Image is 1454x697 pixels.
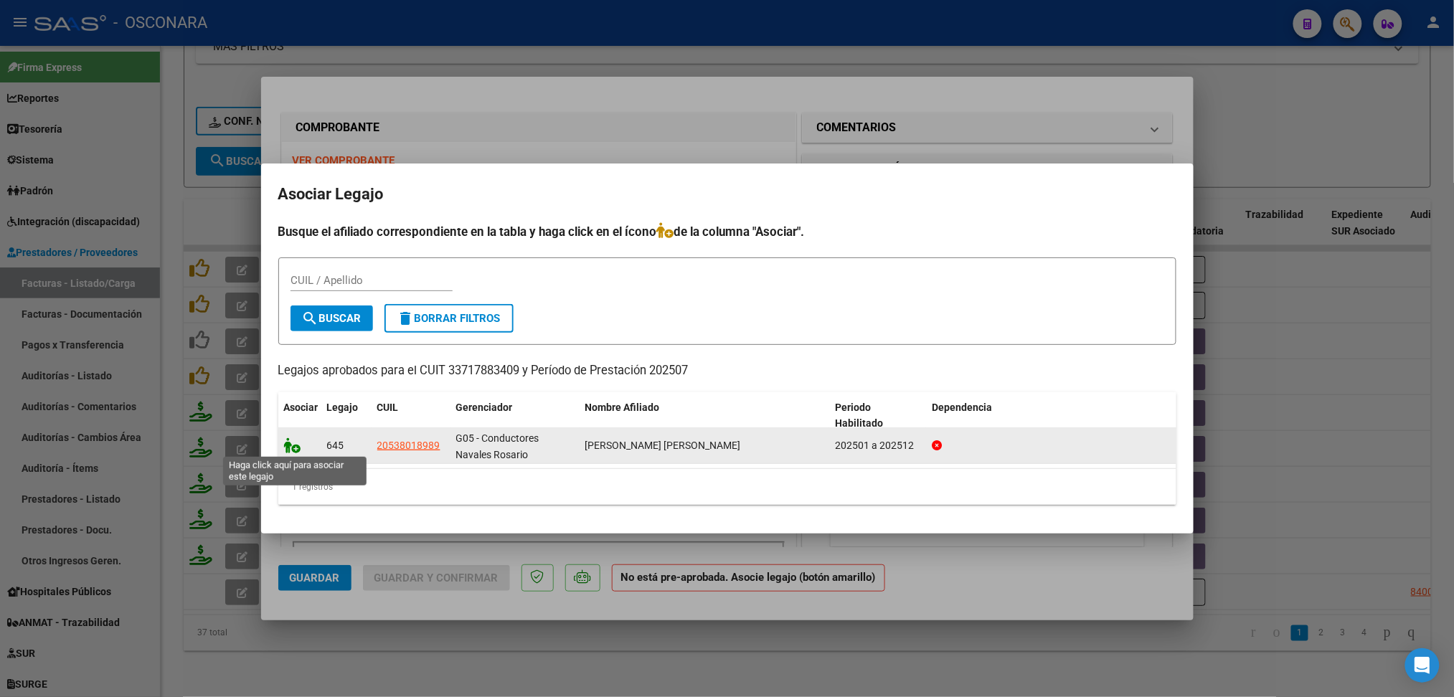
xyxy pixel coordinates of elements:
span: Periodo Habilitado [835,402,883,430]
span: G05 - Conductores Navales Rosario [456,432,539,460]
button: Borrar Filtros [384,304,514,333]
span: 645 [327,440,344,451]
datatable-header-cell: Periodo Habilitado [829,392,926,440]
datatable-header-cell: Legajo [321,392,372,440]
button: Buscar [291,305,373,331]
datatable-header-cell: Nombre Afiliado [580,392,830,440]
div: 1 registros [278,469,1176,505]
span: Gerenciador [456,402,513,413]
datatable-header-cell: CUIL [372,392,450,440]
span: Borrar Filtros [397,312,501,325]
span: Legajo [327,402,359,413]
h4: Busque el afiliado correspondiente en la tabla y haga click en el ícono de la columna "Asociar". [278,222,1176,241]
span: Dependencia [932,402,992,413]
mat-icon: delete [397,310,415,327]
datatable-header-cell: Asociar [278,392,321,440]
div: Open Intercom Messenger [1405,648,1440,683]
datatable-header-cell: Dependencia [926,392,1176,440]
datatable-header-cell: Gerenciador [450,392,580,440]
h2: Asociar Legajo [278,181,1176,208]
span: ZAGARZAZU BACCEGA BENJAMIN ELIAS [585,440,741,451]
span: Asociar [284,402,318,413]
span: 20538018989 [377,440,440,451]
div: 202501 a 202512 [835,437,920,454]
mat-icon: search [302,310,319,327]
p: Legajos aprobados para el CUIT 33717883409 y Período de Prestación 202507 [278,362,1176,380]
span: Nombre Afiliado [585,402,660,413]
span: CUIL [377,402,399,413]
span: Buscar [302,312,362,325]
